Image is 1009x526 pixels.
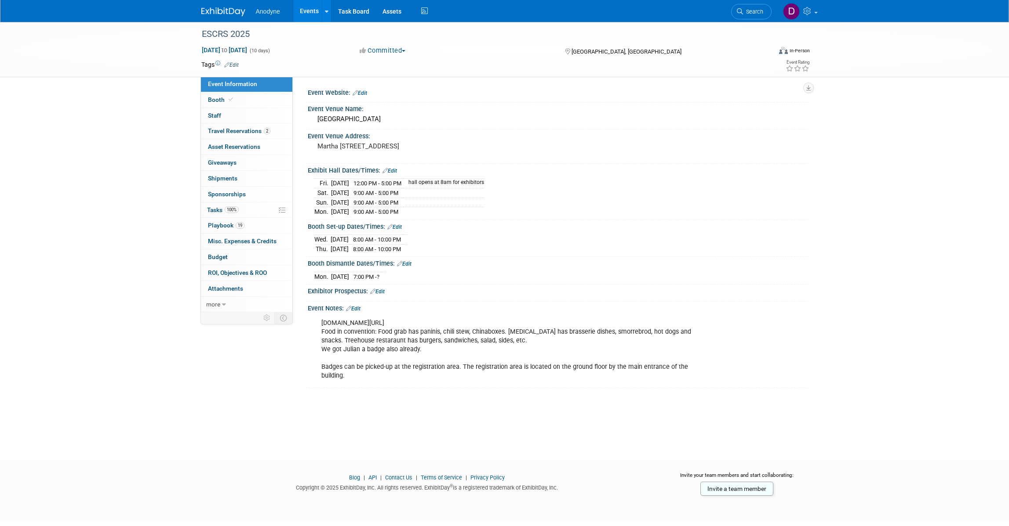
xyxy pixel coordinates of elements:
[317,142,506,150] pre: Martha [STREET_ADDRESS]
[208,269,267,276] span: ROI, Objectives & ROO
[206,301,220,308] span: more
[201,265,292,281] a: ROI, Objectives & ROO
[220,47,229,54] span: to
[201,171,292,186] a: Shipments
[259,312,275,324] td: Personalize Event Tab Strip
[264,128,270,134] span: 2
[308,130,808,141] div: Event Venue Address:
[208,80,257,87] span: Event Information
[308,102,808,113] div: Event Venue Name:
[331,244,349,253] td: [DATE]
[786,60,809,65] div: Event Rating
[572,48,681,55] span: [GEOGRAPHIC_DATA], [GEOGRAPHIC_DATA]
[208,159,237,166] span: Giveaways
[353,246,401,252] span: 8:00 AM - 10:00 PM
[208,285,243,292] span: Attachments
[308,257,808,268] div: Booth Dismantle Dates/Times:
[349,474,360,481] a: Blog
[353,90,367,96] a: Edit
[331,207,349,216] td: [DATE]
[700,482,773,496] a: Invite a team member
[450,483,453,488] sup: ®
[353,209,398,215] span: 9:00 AM - 5:00 PM
[208,127,270,134] span: Travel Reservations
[308,302,808,313] div: Event Notes:
[789,47,810,54] div: In-Person
[201,187,292,202] a: Sponsorships
[331,188,349,198] td: [DATE]
[201,297,292,312] a: more
[314,188,331,198] td: Sat.
[353,274,379,280] span: 7:00 PM -
[229,97,233,102] i: Booth reservation complete
[385,474,412,481] a: Contact Us
[403,179,484,188] td: hall opens at 8am for exhibitors
[666,472,808,485] div: Invite your team members and start collaborating:
[208,175,237,182] span: Shipments
[331,179,349,188] td: [DATE]
[308,164,808,175] div: Exhibit Hall Dates/Times:
[201,218,292,233] a: Playbook19
[199,26,758,42] div: ESCRS 2025
[779,47,788,54] img: Format-Inperson.png
[208,143,260,150] span: Asset Reservations
[314,198,331,207] td: Sun.
[201,7,245,16] img: ExhibitDay
[249,48,270,54] span: (10 days)
[201,281,292,296] a: Attachments
[361,474,367,481] span: |
[470,474,505,481] a: Privacy Policy
[201,108,292,123] a: Staff
[201,123,292,139] a: Travel Reservations2
[201,46,248,54] span: [DATE] [DATE]
[314,235,331,245] td: Wed.
[378,474,384,481] span: |
[201,92,292,108] a: Booth
[783,3,800,20] img: Dawn Jozwiak
[377,274,379,280] span: ?
[274,312,292,324] td: Toggle Event Tabs
[331,198,349,207] td: [DATE]
[353,190,398,196] span: 9:00 AM - 5:00 PM
[414,474,419,481] span: |
[353,180,401,187] span: 12:00 PM - 5:00 PM
[208,191,246,198] span: Sponsorships
[208,222,244,229] span: Playbook
[201,234,292,249] a: Misc. Expenses & Credits
[353,236,401,243] span: 8:00 AM - 10:00 PM
[353,199,398,206] span: 9:00 AM - 5:00 PM
[236,222,244,229] span: 19
[208,238,277,245] span: Misc. Expenses & Credits
[314,272,331,281] td: Mon.
[397,261,412,267] a: Edit
[743,8,763,15] span: Search
[308,86,808,97] div: Event Website:
[346,306,361,312] a: Edit
[463,474,469,481] span: |
[357,46,409,55] button: Committed
[201,60,239,69] td: Tags
[315,314,711,385] div: [DOMAIN_NAME][URL] Food in convention: Food grab has paninis, chili stew, Chinaboxes. [MEDICAL_DA...
[331,235,349,245] td: [DATE]
[308,285,808,296] div: Exhibitor Prospectus:
[370,288,385,295] a: Edit
[314,207,331,216] td: Mon.
[224,62,239,68] a: Edit
[382,168,397,174] a: Edit
[314,112,801,126] div: [GEOGRAPHIC_DATA]
[314,179,331,188] td: Fri.
[201,249,292,265] a: Budget
[225,206,239,213] span: 100%
[201,76,292,92] a: Event Information
[720,46,810,59] div: Event Format
[387,224,402,230] a: Edit
[421,474,462,481] a: Terms of Service
[208,112,221,119] span: Staff
[208,253,228,260] span: Budget
[731,4,772,19] a: Search
[314,244,331,253] td: Thu.
[201,139,292,155] a: Asset Reservations
[201,482,653,492] div: Copyright © 2025 ExhibitDay, Inc. All rights reserved. ExhibitDay is a registered trademark of Ex...
[201,155,292,170] a: Giveaways
[207,206,239,213] span: Tasks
